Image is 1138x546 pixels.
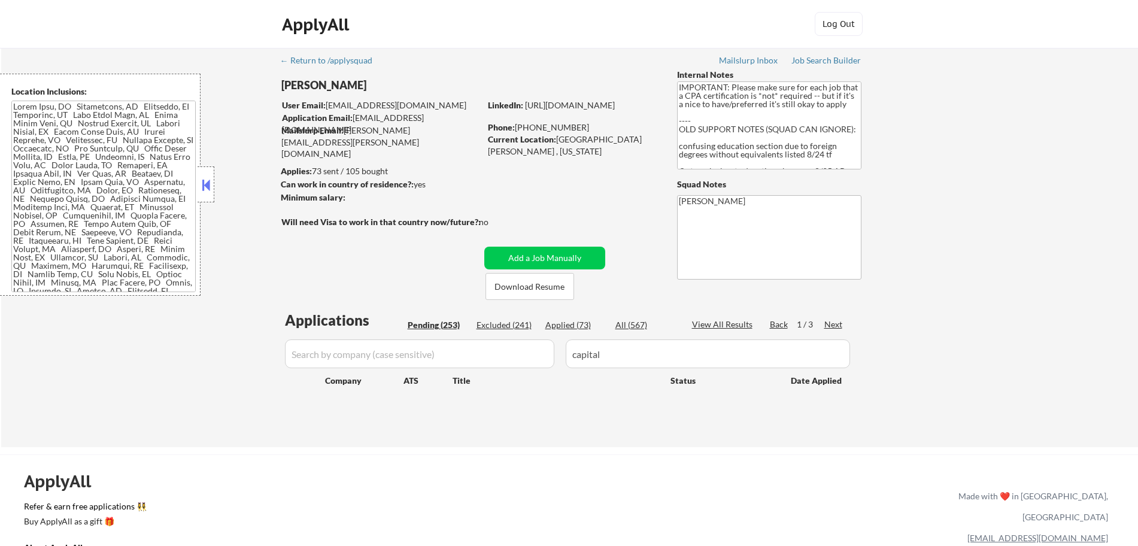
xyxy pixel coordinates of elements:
[281,217,481,227] strong: Will need Visa to work in that country now/future?:
[281,178,477,190] div: yes
[677,69,861,81] div: Internal Notes
[24,515,144,530] a: Buy ApplyAll as a gift 🎁
[280,56,384,65] div: ← Return to /applysquad
[281,166,312,176] strong: Applies:
[282,112,480,135] div: [EMAIL_ADDRESS][DOMAIN_NAME]
[285,339,554,368] input: Search by company (case sensitive)
[485,273,574,300] button: Download Resume
[719,56,779,68] a: Mailslurp Inbox
[488,122,515,132] strong: Phone:
[791,56,861,68] a: Job Search Builder
[24,517,144,526] div: Buy ApplyAll as a gift 🎁
[525,100,615,110] a: [URL][DOMAIN_NAME]
[488,134,657,157] div: [GEOGRAPHIC_DATA][PERSON_NAME] , [US_STATE]
[815,12,863,36] button: Log Out
[24,502,708,515] a: Refer & earn free applications 👯‍♀️
[282,14,353,35] div: ApplyAll
[282,99,480,111] div: [EMAIL_ADDRESS][DOMAIN_NAME]
[824,318,843,330] div: Next
[791,375,843,387] div: Date Applied
[24,471,105,492] div: ApplyAll
[408,319,468,331] div: Pending (253)
[797,318,824,330] div: 1 / 3
[281,125,480,160] div: [PERSON_NAME][EMAIL_ADDRESS][PERSON_NAME][DOMAIN_NAME]
[285,313,403,327] div: Applications
[954,486,1108,527] div: Made with ❤️ in [GEOGRAPHIC_DATA], [GEOGRAPHIC_DATA]
[677,178,861,190] div: Squad Notes
[282,100,326,110] strong: User Email:
[484,247,605,269] button: Add a Job Manually
[281,165,480,177] div: 73 sent / 105 bought
[281,125,344,135] strong: Mailslurp Email:
[282,113,353,123] strong: Application Email:
[477,319,536,331] div: Excluded (241)
[325,375,403,387] div: Company
[11,86,196,98] div: Location Inclusions:
[566,339,850,368] input: Search by title (case sensitive)
[545,319,605,331] div: Applied (73)
[403,375,453,387] div: ATS
[719,56,779,65] div: Mailslurp Inbox
[692,318,756,330] div: View All Results
[770,318,789,330] div: Back
[488,134,556,144] strong: Current Location:
[281,78,527,93] div: [PERSON_NAME]
[967,533,1108,543] a: [EMAIL_ADDRESS][DOMAIN_NAME]
[670,369,773,391] div: Status
[615,319,675,331] div: All (567)
[488,122,657,134] div: [PHONE_NUMBER]
[281,179,414,189] strong: Can work in country of residence?:
[791,56,861,65] div: Job Search Builder
[488,100,523,110] strong: LinkedIn:
[479,216,513,228] div: no
[280,56,384,68] a: ← Return to /applysquad
[453,375,659,387] div: Title
[281,192,345,202] strong: Minimum salary:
